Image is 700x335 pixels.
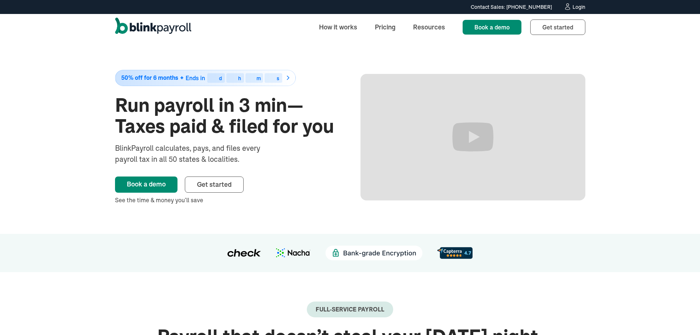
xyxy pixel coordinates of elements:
img: d56c0860-961d-46a8-819e-eda1494028f8.svg [437,247,473,259]
a: Login [564,3,585,11]
a: Pricing [369,19,401,35]
div: Full-Service payroll [316,306,384,313]
div: m [256,76,261,81]
span: Book a demo [474,24,510,31]
span: 50% off for 6 months [121,75,178,81]
a: Resources [407,19,451,35]
a: 50% off for 6 monthsEnds indhms [115,70,340,86]
a: Get started [530,19,585,35]
span: Get started [197,180,231,189]
a: Book a demo [463,20,521,35]
div: d [219,76,222,81]
span: Get started [542,24,573,31]
div: h [238,76,241,81]
h1: Run payroll in 3 min—Taxes paid & filed for you [115,95,340,137]
div: See the time & money you’ll save [115,196,340,204]
div: BlinkPayroll calculates, pays, and files every payroll tax in all 50 states & localities. [115,143,280,165]
a: Book a demo [115,177,177,193]
div: Contact Sales: [PHONE_NUMBER] [471,3,552,11]
span: Ends in [186,74,205,82]
div: Login [572,4,585,10]
a: How it works [313,19,363,35]
div: s [277,76,279,81]
a: Get started [185,177,244,193]
iframe: Run Payroll in 3 min with BlinkPayroll [360,74,585,200]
